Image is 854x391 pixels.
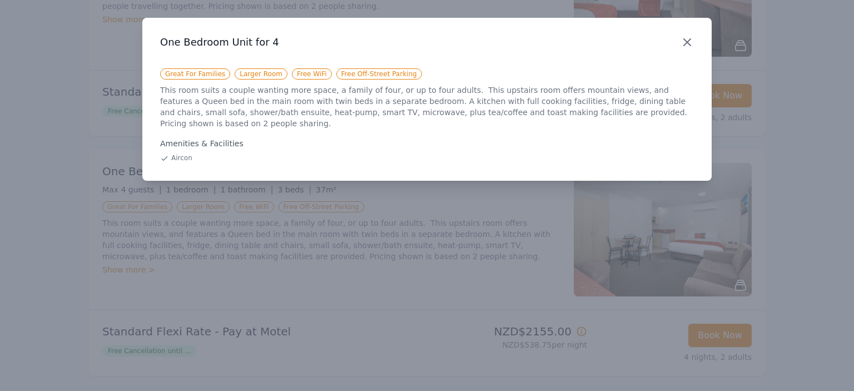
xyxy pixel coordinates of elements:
[292,68,332,80] span: Free WiFi
[235,68,287,80] span: Larger Room
[171,154,192,162] span: Aircon
[160,68,230,80] span: Great For Families
[336,68,422,80] span: Free Off-Street Parking
[160,138,694,149] div: Amenities & Facilities
[160,36,694,49] h3: One Bedroom Unit for 4
[160,85,694,129] p: This room suits a couple wanting more space, a family of four, or up to four adults. This upstair...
